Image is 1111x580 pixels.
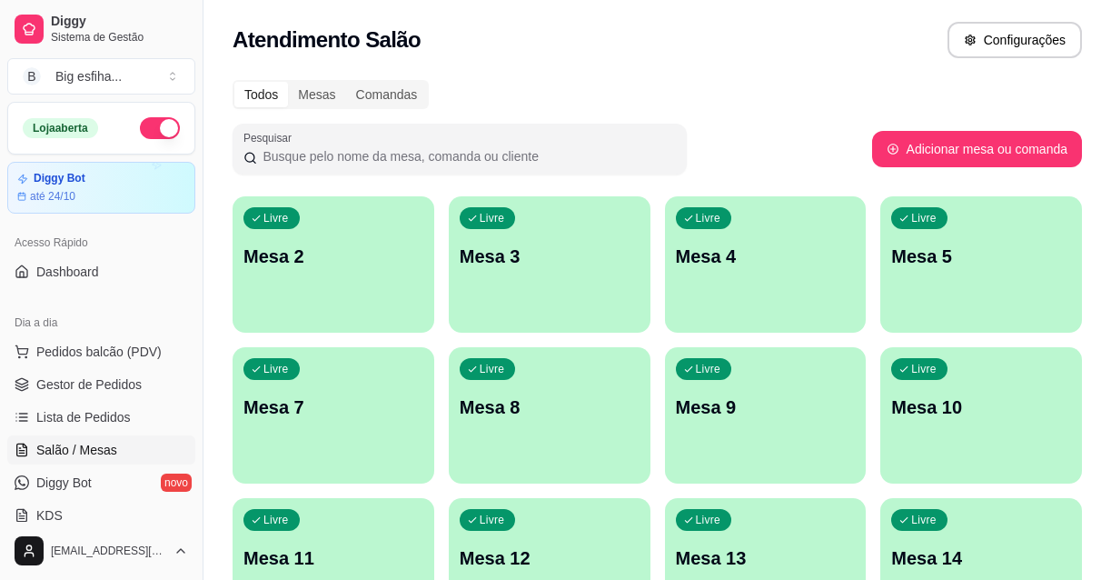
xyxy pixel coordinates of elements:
[36,263,99,281] span: Dashboard
[7,337,195,366] button: Pedidos balcão (PDV)
[911,362,937,376] p: Livre
[696,211,721,225] p: Livre
[346,82,428,107] div: Comandas
[7,7,195,51] a: DiggySistema de Gestão
[36,343,162,361] span: Pedidos balcão (PDV)
[7,501,195,530] a: KDS
[480,513,505,527] p: Livre
[676,244,856,269] p: Mesa 4
[480,362,505,376] p: Livre
[23,67,41,85] span: B
[243,545,423,571] p: Mesa 11
[891,395,1071,420] p: Mesa 10
[36,441,117,459] span: Salão / Mesas
[263,513,289,527] p: Livre
[911,211,937,225] p: Livre
[243,130,298,145] label: Pesquisar
[55,67,122,85] div: Big esfiha ...
[7,435,195,465] a: Salão / Mesas
[449,196,650,333] button: LivreMesa 3
[233,347,434,484] button: LivreMesa 7
[880,196,1082,333] button: LivreMesa 5
[51,544,166,558] span: [EMAIL_ADDRESS][DOMAIN_NAME]
[234,82,288,107] div: Todos
[23,118,98,138] div: Loja aberta
[696,362,721,376] p: Livre
[257,147,676,165] input: Pesquisar
[449,347,650,484] button: LivreMesa 8
[911,513,937,527] p: Livre
[880,347,1082,484] button: LivreMesa 10
[7,228,195,257] div: Acesso Rápido
[51,14,188,30] span: Diggy
[36,408,131,426] span: Lista de Pedidos
[891,244,1071,269] p: Mesa 5
[243,244,423,269] p: Mesa 2
[7,162,195,214] a: Diggy Botaté 24/10
[243,395,423,420] p: Mesa 7
[480,211,505,225] p: Livre
[7,370,195,399] a: Gestor de Pedidos
[7,529,195,573] button: [EMAIL_ADDRESS][DOMAIN_NAME]
[233,25,421,55] h2: Atendimento Salão
[891,545,1071,571] p: Mesa 14
[51,30,188,45] span: Sistema de Gestão
[7,468,195,497] a: Diggy Botnovo
[460,395,640,420] p: Mesa 8
[7,58,195,95] button: Select a team
[36,375,142,394] span: Gestor de Pedidos
[947,22,1082,58] button: Configurações
[460,545,640,571] p: Mesa 12
[263,211,289,225] p: Livre
[30,189,75,204] article: até 24/10
[696,513,721,527] p: Livre
[7,403,195,432] a: Lista de Pedidos
[233,196,434,333] button: LivreMesa 2
[665,196,867,333] button: LivreMesa 4
[460,244,640,269] p: Mesa 3
[263,362,289,376] p: Livre
[36,506,63,525] span: KDS
[36,474,92,492] span: Diggy Bot
[140,117,180,139] button: Alterar Status
[288,82,345,107] div: Mesas
[34,172,85,185] article: Diggy Bot
[7,257,195,286] a: Dashboard
[7,308,195,337] div: Dia a dia
[676,395,856,420] p: Mesa 9
[676,545,856,571] p: Mesa 13
[665,347,867,484] button: LivreMesa 9
[872,131,1082,167] button: Adicionar mesa ou comanda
